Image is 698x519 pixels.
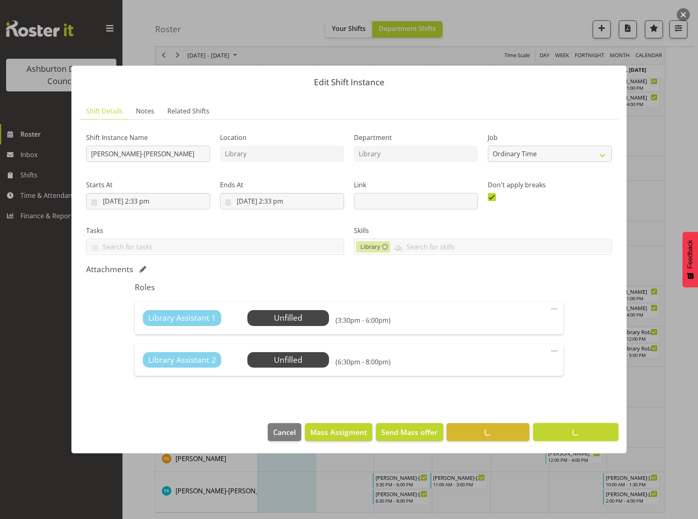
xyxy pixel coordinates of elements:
[336,316,391,324] h6: (3:30pm - 6:00pm)
[274,312,302,323] span: Unfilled
[136,106,154,116] span: Notes
[360,242,380,251] span: Library
[381,427,438,437] span: Send Mass offer
[87,240,344,253] input: Search for tasks
[274,354,302,365] span: Unfilled
[167,106,209,116] span: Related Shifts
[220,180,344,190] label: Ends At
[135,282,563,292] h5: Roles
[336,358,391,366] h6: (6:30pm - 8:00pm)
[86,264,133,274] h5: Attachments
[488,180,612,190] label: Don't apply breaks
[354,226,612,235] label: Skills
[488,133,612,142] label: Job
[86,133,210,142] label: Shift Instance Name
[687,240,694,268] span: Feedback
[354,180,478,190] label: Link
[310,427,367,437] span: Mass Assigment
[86,180,210,190] label: Starts At
[305,423,372,441] button: Mass Assigment
[86,106,123,116] span: Shift Details
[220,133,344,142] label: Location
[376,423,443,441] button: Send Mass offer
[80,78,618,86] p: Edit Shift Instance
[682,232,698,287] button: Feedback - Show survey
[273,427,296,437] span: Cancel
[220,193,344,209] input: Click to select...
[148,312,216,324] span: Library Assistant 1
[86,226,344,235] label: Tasks
[390,240,611,253] input: Search for skills
[354,133,478,142] label: Department
[86,193,210,209] input: Click to select...
[86,146,210,162] input: Shift Instance Name
[268,423,301,441] button: Cancel
[148,354,216,366] span: Library Assistant 2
